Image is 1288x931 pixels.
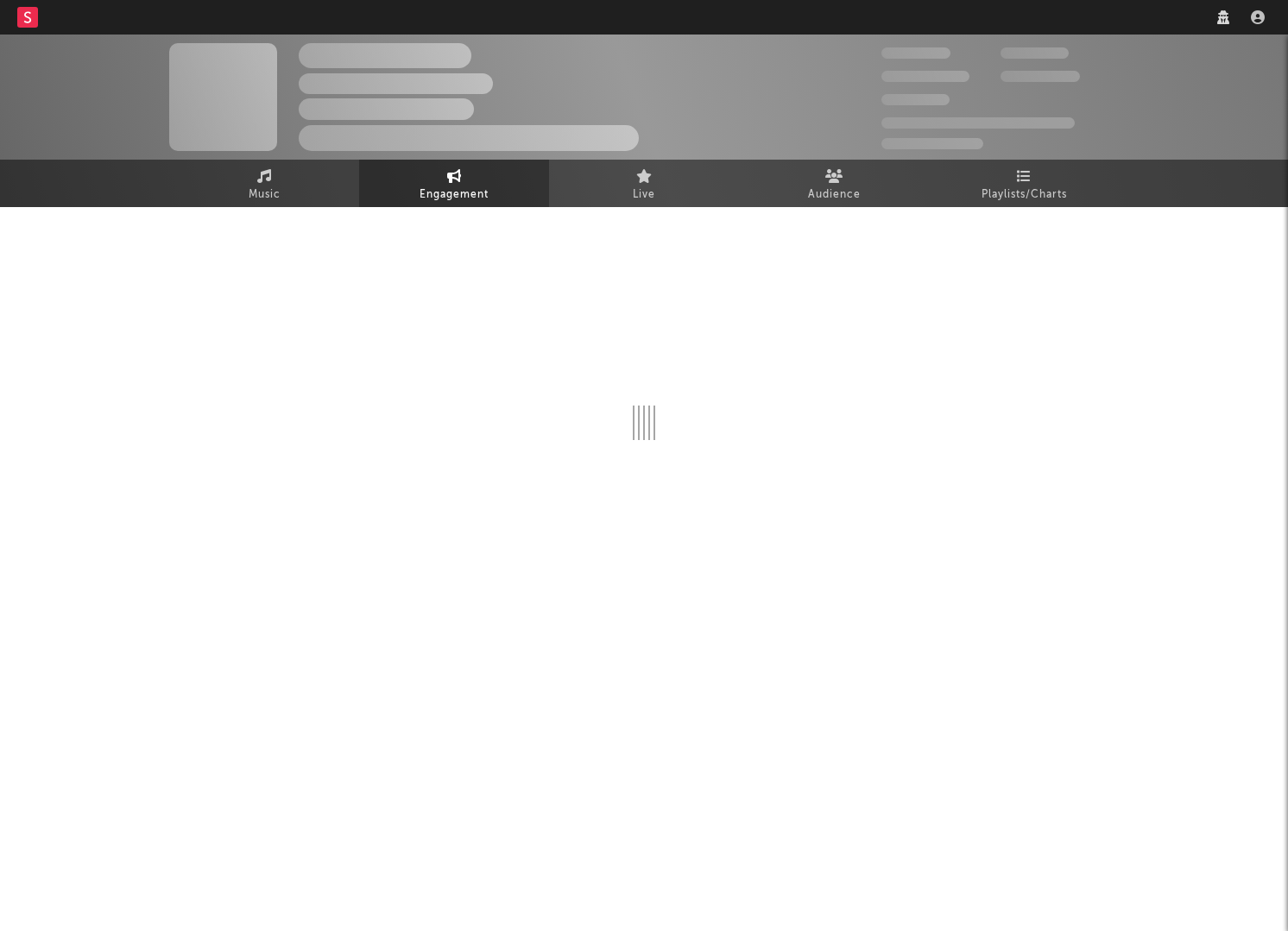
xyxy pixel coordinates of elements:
[929,160,1119,207] a: Playlists/Charts
[739,160,929,207] a: Audience
[549,160,739,207] a: Live
[808,185,861,205] span: Audience
[633,185,655,205] span: Live
[249,185,281,205] span: Music
[1001,71,1080,82] span: 1,000,000
[982,185,1067,205] span: Playlists/Charts
[420,185,489,205] span: Engagement
[1001,47,1069,59] span: 100,000
[169,160,359,207] a: Music
[881,117,1075,129] span: 50,000,000 Monthly Listeners
[881,47,950,59] span: 300,000
[881,138,983,149] span: Jump Score: 85.0
[359,160,549,207] a: Engagement
[881,94,950,105] span: 100,000
[881,71,969,82] span: 50,000,000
